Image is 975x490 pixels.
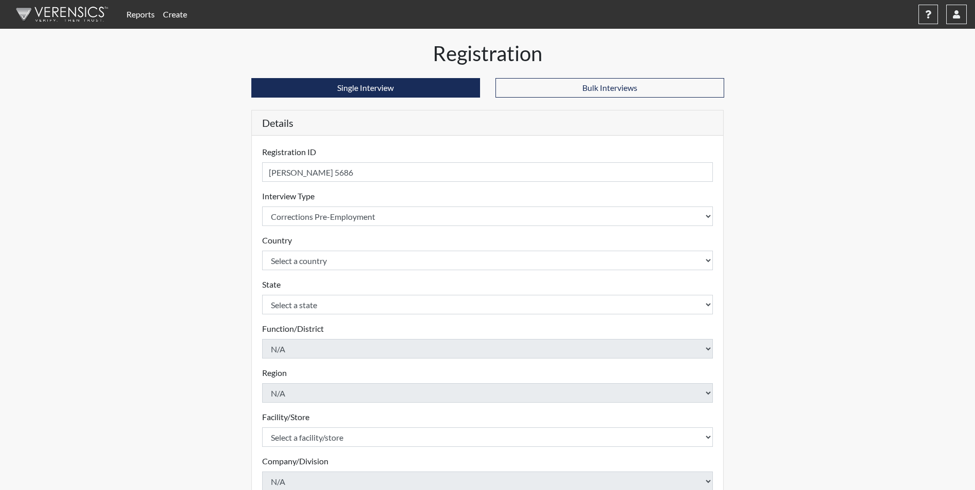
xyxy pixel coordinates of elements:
label: Interview Type [262,190,315,202]
button: Single Interview [251,78,480,98]
h5: Details [252,110,724,136]
button: Bulk Interviews [495,78,724,98]
input: Insert a Registration ID, which needs to be a unique alphanumeric value for each interviewee [262,162,713,182]
label: Function/District [262,323,324,335]
label: Facility/Store [262,411,309,423]
a: Reports [122,4,159,25]
h1: Registration [251,41,724,66]
label: Registration ID [262,146,316,158]
label: Region [262,367,287,379]
a: Create [159,4,191,25]
label: Company/Division [262,455,328,467]
label: State [262,278,281,291]
label: Country [262,234,292,247]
